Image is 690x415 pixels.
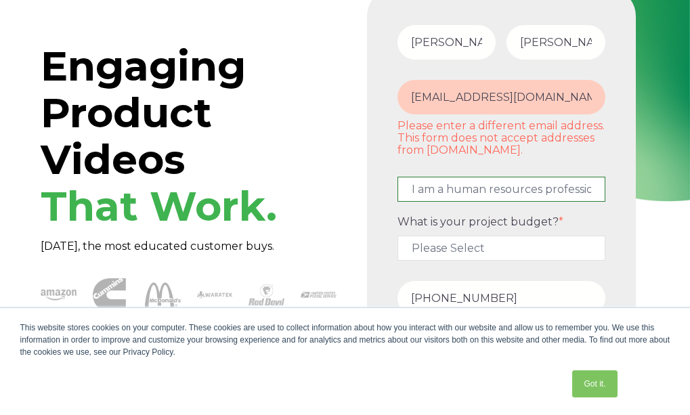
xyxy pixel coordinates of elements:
[41,240,274,253] span: [DATE], the most educated customer buys.
[397,120,605,156] label: Please enter a different email address. This form does not accept addresses from [DOMAIN_NAME].
[397,281,605,315] input: Phone number*
[145,277,181,313] img: McDonalds 1
[41,181,277,231] span: That Work.
[397,80,605,114] input: Email Address*
[301,277,337,313] img: USPS
[197,277,233,313] img: Waratek logo
[506,25,605,60] input: Last Name*
[572,370,617,397] a: Got it.
[249,277,284,313] img: Red Devil
[93,277,129,313] img: Cummins
[41,277,77,313] img: amazon-1
[20,322,670,358] div: This website stores cookies on your computer. These cookies are used to collect information about...
[397,215,559,228] span: What is your project budget?
[397,25,496,60] input: First Name*
[41,41,277,231] span: Engaging Product Videos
